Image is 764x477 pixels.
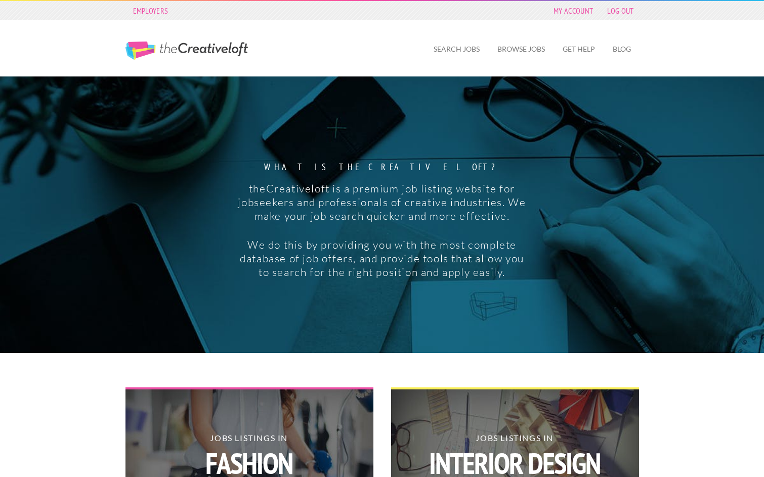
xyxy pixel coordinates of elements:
a: The Creative Loft [125,42,248,60]
a: Get Help [555,37,603,61]
p: theCreativeloft is a premium job listing website for jobseekers and professionals of creative ind... [236,182,528,223]
a: Search Jobs [426,37,488,61]
p: We do this by providing you with the most complete database of job offers, and provide tools that... [236,238,528,279]
a: Employers [128,4,174,18]
a: Browse Jobs [489,37,553,61]
a: Blog [605,37,639,61]
a: Log Out [602,4,639,18]
a: My Account [548,4,598,18]
strong: What is the creative loft? [236,163,528,172]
